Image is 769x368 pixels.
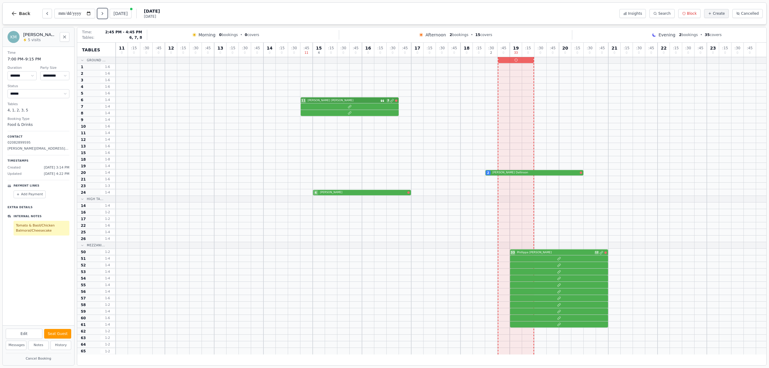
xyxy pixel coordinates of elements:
button: Add Payment [14,190,46,199]
span: 0 [342,51,344,54]
span: 0 [281,51,283,54]
span: 1 - 6 [100,84,115,89]
span: Morning [199,32,216,38]
span: 0 [256,51,258,54]
button: Previous day [42,9,52,18]
span: 0 [245,33,247,37]
dd: 4, 1, 2, 3, 5 [8,108,69,113]
span: covers [705,32,722,37]
span: 16 [365,46,371,50]
span: 25 [81,230,86,235]
span: : 45 [353,46,358,50]
span: 1 - 4 [100,98,115,102]
span: Search [658,11,670,16]
span: 52 [81,263,86,268]
span: : 45 [500,46,506,50]
span: 0 [638,51,640,54]
span: 18 [464,46,470,50]
span: 0 [626,51,628,54]
button: Create [704,9,729,18]
span: : 30 [734,46,740,50]
span: 0 [158,51,160,54]
dt: Status [8,84,69,89]
span: 2 [81,71,83,76]
span: Time: [82,30,92,35]
button: Cancel Booking [6,355,71,363]
span: 0 [416,51,418,54]
span: : 30 [587,46,592,50]
span: 0 [552,51,554,54]
span: 63 [81,336,86,340]
span: 1 - 4 [100,131,115,135]
span: [PERSON_NAME] Dallinson [492,171,579,175]
span: 7 [81,104,83,109]
span: 1 [81,65,83,69]
span: [DATE] [144,14,160,19]
span: 15 [81,151,86,155]
p: [PERSON_NAME][EMAIL_ADDRESS][DOMAIN_NAME] [8,146,69,151]
span: 1 - 2 [100,250,115,254]
dd: Food & Drinks [8,122,69,127]
dt: Booking Type [8,117,69,122]
dd: 7:00 PM – 9:15 PM [8,56,69,62]
span: 0 [478,51,480,54]
span: 0 [170,51,172,54]
span: 51 [81,256,86,261]
span: 1 - 6 [100,91,115,96]
span: : 30 [193,46,198,50]
span: 61 [81,322,86,327]
span: bookings [450,32,468,37]
span: 54 [81,276,86,281]
span: 0 [700,51,701,54]
span: 0 [219,33,221,37]
span: covers [245,32,259,37]
span: : 15 [180,46,186,50]
span: : 45 [747,46,752,50]
span: bookings [219,32,238,37]
span: : 15 [574,46,580,50]
p: Timestamps [8,159,69,163]
span: 1 - 4 [100,276,115,281]
span: 1 - 2 [100,336,115,340]
span: 5 visits [28,38,41,42]
span: 1 - 4 [100,269,115,274]
span: : 15 [624,46,629,50]
span: 8 [81,111,83,116]
span: : 15 [131,46,137,50]
dt: Party Size [40,65,69,71]
span: 1 - 2 [100,217,115,221]
span: 12 [168,46,174,50]
span: : 30 [390,46,395,50]
span: 21 [612,46,617,50]
span: 33 [511,250,515,255]
span: 0 [207,51,209,54]
span: Tables [82,47,100,53]
span: 1 - 4 [100,137,115,142]
span: 0 [355,51,357,54]
span: 19 [513,46,519,50]
span: 1 - 2 [100,329,115,333]
span: 1 - 4 [100,230,115,234]
span: 2 [679,33,681,37]
span: 53 [81,269,86,274]
span: 0 [453,51,455,54]
span: : 15 [722,46,728,50]
span: : 30 [636,46,642,50]
span: 0 [663,51,664,54]
span: 13 [81,144,86,149]
button: Next day [98,9,107,18]
span: 1 - 4 [100,289,115,294]
span: 1 - 4 [100,164,115,168]
span: 0 [379,51,381,54]
span: 23 [81,184,86,188]
span: : 15 [279,46,284,50]
span: : 45 [550,46,555,50]
svg: Customer message [381,99,384,102]
span: 5 [81,91,83,96]
span: bookings [679,32,698,37]
span: 0 [589,51,591,54]
span: 0 [145,51,147,54]
span: 1 - 6 [100,177,115,181]
span: 9 [81,117,83,122]
span: : 30 [488,46,494,50]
